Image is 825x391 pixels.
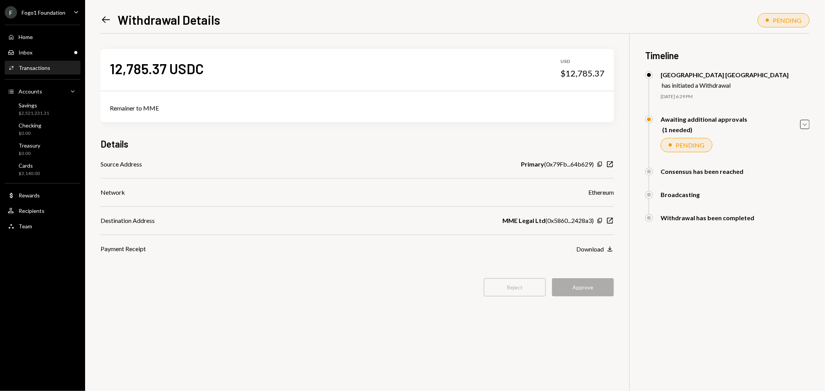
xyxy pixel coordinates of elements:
[19,207,44,214] div: Recipients
[101,216,155,225] div: Destination Address
[588,188,614,197] div: Ethereum
[118,12,220,27] h1: Withdrawal Details
[19,142,40,149] div: Treasury
[19,49,32,56] div: Inbox
[661,168,743,175] div: Consensus has been reached
[22,9,65,16] div: Fogo1 Foundation
[110,104,605,113] div: Remainer to MME
[19,130,41,137] div: $0.00
[5,204,80,218] a: Recipients
[661,93,810,100] div: [DATE] 6:29 PM
[5,6,17,19] div: F
[645,49,810,62] h3: Timeline
[576,245,604,253] div: Download
[101,244,146,253] div: Payment Receipt
[521,160,594,169] div: ( 0x79Fb...64b629 )
[19,150,40,157] div: $0.00
[773,17,801,24] div: PENDING
[19,223,32,229] div: Team
[19,110,49,117] div: $2,521,231.31
[101,160,142,169] div: Source Address
[576,245,614,253] button: Download
[662,82,789,89] div: has initiated a Withdrawal
[502,216,545,225] b: MME Legal Ltd
[502,216,594,225] div: ( 0x5860...2428a3 )
[5,30,80,44] a: Home
[661,191,700,198] div: Broadcasting
[19,192,40,199] div: Rewards
[560,58,605,65] div: USD
[661,116,747,123] div: Awaiting additional approvals
[19,65,50,71] div: Transactions
[5,100,80,118] a: Savings$2,521,231.31
[676,141,704,149] div: PENDING
[19,170,40,177] div: $3,140.00
[560,68,605,79] div: $12,785.37
[661,71,789,78] div: [GEOGRAPHIC_DATA] [GEOGRAPHIC_DATA]
[661,214,754,221] div: Withdrawal has been completed
[5,160,80,178] a: Cards$3,140.00
[521,160,544,169] b: Primary
[5,219,80,233] a: Team
[5,188,80,202] a: Rewards
[662,126,747,133] div: (1 needed)
[110,60,204,77] div: 12,785.37 USDC
[19,122,41,129] div: Checking
[19,162,40,169] div: Cards
[19,102,49,109] div: Savings
[19,88,42,95] div: Accounts
[101,138,128,150] h3: Details
[5,45,80,59] a: Inbox
[5,140,80,158] a: Treasury$0.00
[101,188,125,197] div: Network
[5,84,80,98] a: Accounts
[5,61,80,75] a: Transactions
[5,120,80,138] a: Checking$0.00
[19,34,33,40] div: Home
